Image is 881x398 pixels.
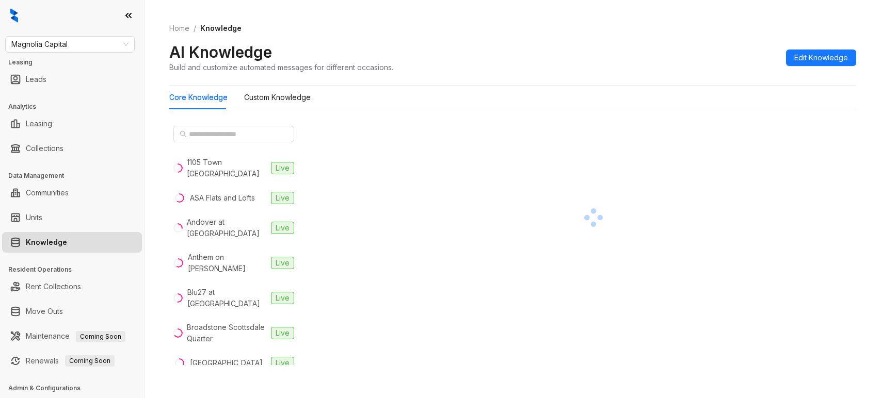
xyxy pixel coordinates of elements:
span: search [180,130,187,138]
span: Live [271,327,294,339]
a: Leads [26,69,46,90]
span: Live [271,357,294,369]
div: [GEOGRAPHIC_DATA] [190,357,263,369]
span: Coming Soon [65,355,115,367]
h3: Resident Operations [8,265,144,274]
li: Renewals [2,351,142,371]
a: Collections [26,138,63,159]
h3: Admin & Configurations [8,384,144,393]
li: / [194,23,196,34]
div: Build and customize automated messages for different occasions. [169,62,393,73]
li: Communities [2,183,142,203]
img: logo [10,8,18,23]
a: Move Outs [26,301,63,322]
div: ASA Flats and Lofts [190,192,255,204]
h3: Leasing [8,58,144,67]
span: Magnolia Capital [11,37,129,52]
li: Collections [2,138,142,159]
li: Units [2,207,142,228]
h3: Data Management [8,171,144,180]
li: Maintenance [2,326,142,346]
span: Live [271,162,294,174]
div: Broadstone Scottsdale Quarter [187,322,267,344]
li: Leads [2,69,142,90]
span: Coming Soon [76,331,125,342]
a: RenewalsComing Soon [26,351,115,371]
a: Communities [26,183,69,203]
h3: Analytics [8,102,144,111]
li: Move Outs [2,301,142,322]
span: Live [271,192,294,204]
div: Custom Knowledge [244,92,311,103]
button: Edit Knowledge [786,49,856,66]
div: 1105 Town [GEOGRAPHIC_DATA] [187,157,267,179]
span: Live [271,222,294,234]
div: Anthem on [PERSON_NAME] [188,252,267,274]
li: Rent Collections [2,276,142,297]
a: Units [26,207,42,228]
li: Knowledge [2,232,142,253]
a: Knowledge [26,232,67,253]
div: Andover at [GEOGRAPHIC_DATA] [187,217,267,239]
li: Leasing [2,113,142,134]
span: Edit Knowledge [794,52,848,63]
div: Core Knowledge [169,92,228,103]
div: Blu27 at [GEOGRAPHIC_DATA] [187,287,267,309]
span: Knowledge [200,24,242,32]
h2: AI Knowledge [169,42,272,62]
a: Leasing [26,113,52,134]
span: Live [271,257,294,269]
span: Live [271,292,294,304]
a: Home [167,23,191,34]
a: Rent Collections [26,276,81,297]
